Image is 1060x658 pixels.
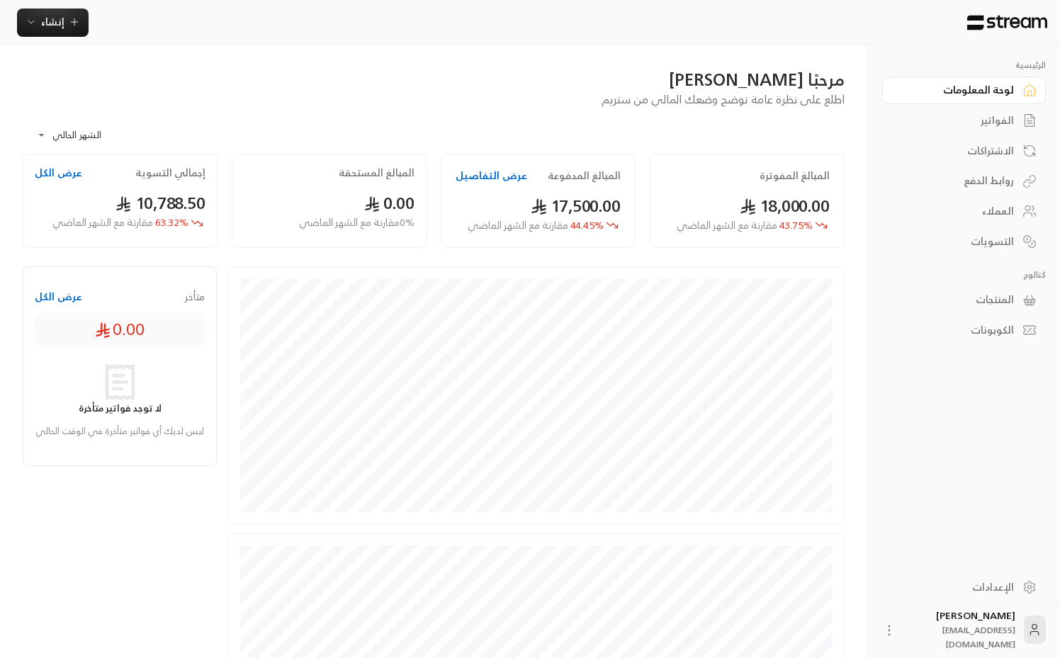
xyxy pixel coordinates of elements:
[299,215,415,230] span: 0 % مقارنة مع الشهر الماضي
[79,400,162,416] strong: لا توجد فواتير متأخرة
[882,573,1046,601] a: الإعدادات
[339,166,415,180] h2: المبالغ المستحقة
[468,216,568,234] span: مقارنة مع الشهر الماضي
[900,83,1014,97] div: لوحة المعلومات
[740,191,830,220] span: 18,000.00
[760,169,830,183] h2: المبالغ المفوترة
[882,198,1046,225] a: العملاء
[882,137,1046,164] a: الاشتراكات
[882,317,1046,344] a: الكوبونات
[115,188,205,217] span: 10,788.50
[900,113,1014,127] div: الفواتير
[900,204,1014,218] div: العملاء
[677,218,813,233] span: 43.75 %
[23,68,845,91] div: مرحبًا [PERSON_NAME]
[531,191,621,220] span: 17,500.00
[900,174,1014,188] div: روابط الدفع
[135,166,205,180] h2: إجمالي التسوية
[52,213,153,231] span: مقارنة مع الشهر الماضي
[882,76,1046,104] a: لوحة المعلومات
[185,290,205,304] span: متأخر
[30,117,136,154] div: الشهر الحالي
[52,215,188,230] span: 63.32 %
[900,580,1014,594] div: الإعدادات
[35,424,205,438] p: ليس لديك أي فواتير متأخرة في الوقت الحالي
[548,169,621,183] h2: المبالغ المدفوعة
[602,89,845,109] span: اطلع على نظرة عامة توضح وضعك المالي من ستريم
[882,227,1046,255] a: التسويات
[468,218,604,233] span: 44.45 %
[882,269,1046,280] p: كتالوج
[882,59,1046,71] p: الرئيسية
[35,166,82,180] button: عرض الكل
[882,286,1046,314] a: المنتجات
[900,293,1014,307] div: المنتجات
[882,167,1046,195] a: روابط الدفع
[900,323,1014,337] div: الكوبونات
[905,608,1015,651] div: [PERSON_NAME]
[456,169,527,183] button: عرض التفاصيل
[882,107,1046,135] a: الفواتير
[35,290,82,304] button: عرض الكل
[942,623,1015,652] span: [EMAIL_ADDRESS][DOMAIN_NAME]
[95,317,145,341] span: 0.00
[900,234,1014,249] div: التسويات
[966,15,1049,30] img: Logo
[900,144,1014,158] div: الاشتراكات
[677,216,777,234] span: مقارنة مع الشهر الماضي
[41,13,64,30] span: إنشاء
[364,188,415,217] span: 0.00
[17,8,89,37] button: إنشاء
